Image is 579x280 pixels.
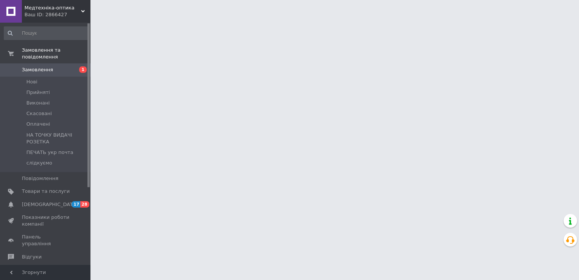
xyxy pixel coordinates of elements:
[26,149,73,156] span: ПЕЧАТЬ укр почта
[79,66,87,73] span: 1
[72,201,80,208] span: 17
[22,66,53,73] span: Замовлення
[22,234,70,247] span: Панель управління
[25,5,81,11] span: Медтехніка-оптика
[26,89,50,96] span: Прийняті
[80,201,89,208] span: 28
[22,214,70,228] span: Показники роботи компанії
[22,188,70,195] span: Товари та послуги
[26,121,50,128] span: Оплачені
[26,160,52,166] span: слідкуємо
[26,110,52,117] span: Скасовані
[25,11,90,18] div: Ваш ID: 2866427
[22,47,90,60] span: Замовлення та повідомлення
[22,201,78,208] span: [DEMOGRAPHIC_DATA]
[26,100,50,106] span: Виконані
[22,175,58,182] span: Повідомлення
[4,26,89,40] input: Пошук
[22,254,41,260] span: Відгуки
[26,132,88,145] span: НА ТОЧКУ ВИДАЧІ РОЗЕТКА
[26,78,37,85] span: Нові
